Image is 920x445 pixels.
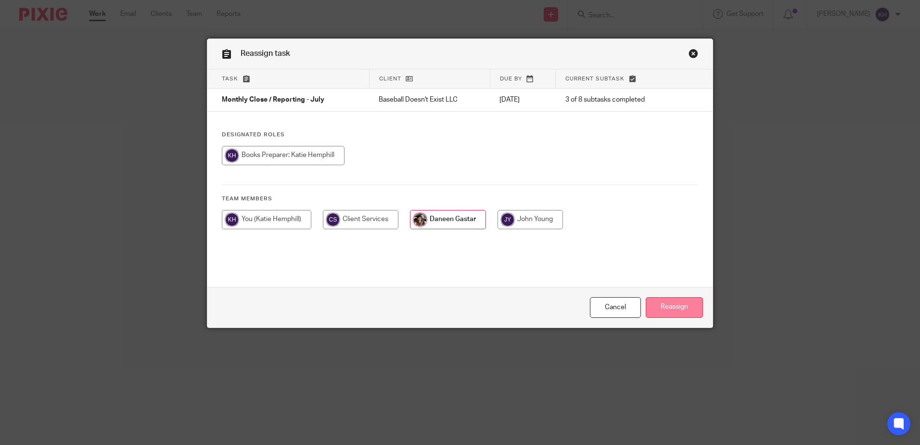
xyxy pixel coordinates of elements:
span: Due by [500,76,522,81]
a: Close this dialog window [590,297,641,318]
a: Close this dialog window [689,49,698,62]
span: Task [222,76,238,81]
span: Client [379,76,401,81]
span: Monthly Close / Reporting - July [222,97,324,104]
h4: Designated Roles [222,131,698,139]
span: Current subtask [565,76,625,81]
h4: Team members [222,195,698,203]
input: Reassign [646,297,703,318]
p: Baseball Doesn't Exist LLC [379,95,480,105]
p: [DATE] [499,95,546,105]
span: Reassign task [241,50,290,57]
td: 3 of 8 subtasks completed [556,89,677,112]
